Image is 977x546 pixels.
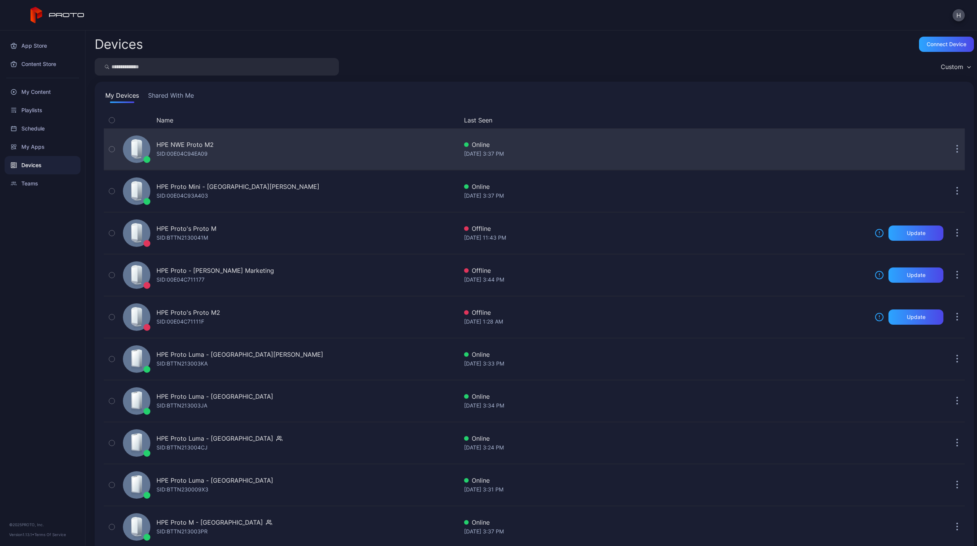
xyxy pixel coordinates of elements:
span: Version 1.13.1 • [9,532,34,537]
div: SID: BTTN213003JA [156,401,207,410]
div: Options [950,116,965,125]
div: Online [464,182,869,191]
div: [DATE] 3:24 PM [464,443,869,452]
div: Update [907,314,925,320]
div: © 2025 PROTO, Inc. [9,522,76,528]
div: HPE Proto Luma - [GEOGRAPHIC_DATA] [156,392,273,401]
div: Update [907,272,925,278]
a: My Content [5,83,81,101]
div: HPE Proto Luma - [GEOGRAPHIC_DATA] [156,434,273,443]
div: HPE Proto's Proto M2 [156,308,220,317]
a: Schedule [5,119,81,138]
div: SID: 00E04C71111F [156,317,204,326]
button: H [953,9,965,21]
div: SID: 00E04C93A403 [156,191,208,200]
a: My Apps [5,138,81,156]
div: HPE Proto Luma - [GEOGRAPHIC_DATA][PERSON_NAME] [156,350,323,359]
h2: Devices [95,37,143,51]
div: [DATE] 3:33 PM [464,359,869,368]
div: Offline [464,308,869,317]
a: Terms Of Service [34,532,66,537]
div: Custom [941,63,963,71]
div: Update [907,230,925,236]
div: Update Device [872,116,940,125]
div: SID: BTTN213003KA [156,359,208,368]
div: [DATE] 3:37 PM [464,149,869,158]
a: Content Store [5,55,81,73]
a: Devices [5,156,81,174]
button: Shared With Me [147,91,195,103]
div: HPE Proto Mini - [GEOGRAPHIC_DATA][PERSON_NAME] [156,182,319,191]
div: [DATE] 3:34 PM [464,401,869,410]
div: [DATE] 3:44 PM [464,275,869,284]
div: SID: BTTN230009X3 [156,485,208,494]
button: Name [156,116,173,125]
a: Playlists [5,101,81,119]
div: Online [464,392,869,401]
div: SID: BTTN213004CJ [156,443,208,452]
div: Online [464,140,869,149]
button: Update [888,267,943,283]
div: SID: 00E04C94EA09 [156,149,208,158]
div: HPE Proto M - [GEOGRAPHIC_DATA] [156,518,263,527]
div: SID: BTTN2130041M [156,233,208,242]
div: Online [464,518,869,527]
button: Update [888,225,943,241]
div: [DATE] 3:37 PM [464,191,869,200]
div: Offline [464,266,869,275]
div: SID: 00E04C711177 [156,275,205,284]
button: Connect device [919,37,974,52]
a: Teams [5,174,81,193]
button: Last Seen [464,116,866,125]
div: HPE Proto - [PERSON_NAME] Marketing [156,266,274,275]
div: [DATE] 11:43 PM [464,233,869,242]
div: Online [464,476,869,485]
div: HPE NWE Proto M2 [156,140,214,149]
div: Online [464,350,869,359]
a: App Store [5,37,81,55]
div: SID: BTTN213003PR [156,527,208,536]
div: [DATE] 3:37 PM [464,527,869,536]
div: Online [464,434,869,443]
div: Connect device [927,41,966,47]
div: HPE Proto's Proto M [156,224,216,233]
button: Custom [937,58,974,76]
div: Offline [464,224,869,233]
div: [DATE] 3:31 PM [464,485,869,494]
button: Update [888,309,943,325]
div: [DATE] 1:28 AM [464,317,869,326]
div: HPE Proto Luma - [GEOGRAPHIC_DATA] [156,476,273,485]
button: My Devices [104,91,140,103]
